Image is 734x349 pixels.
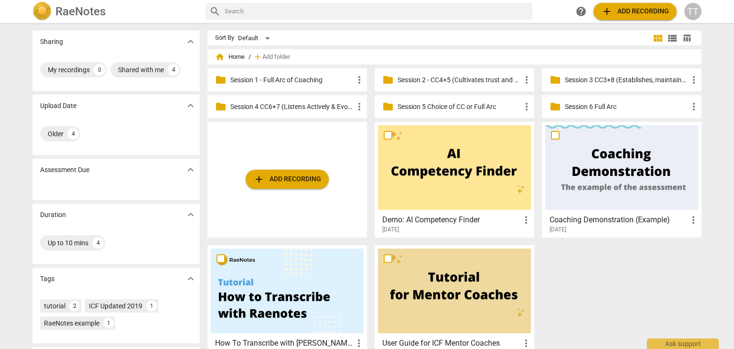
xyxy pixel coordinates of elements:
[575,6,587,17] span: help
[230,102,354,112] p: Session 4 CC6+7 (Listens Actively & Evokes Awareness)
[215,74,227,86] span: folder
[183,98,198,113] button: Show more
[253,174,265,185] span: add
[44,301,65,311] div: tutorial
[682,33,691,43] span: table_chart
[550,101,561,112] span: folder
[253,52,262,62] span: add
[545,125,698,233] a: Coaching Demonstration (Example)[DATE]
[667,33,678,44] span: view_list
[92,237,104,249] div: 4
[354,101,365,112] span: more_vert
[652,33,664,44] span: view_module
[565,75,688,85] p: Session 3 CC3+8 (Establishes, maintains agreements & facilitates growth)
[32,2,52,21] img: Logo
[651,31,665,45] button: Tile view
[48,65,90,75] div: My recordings
[94,64,105,76] div: 0
[665,31,680,45] button: List view
[44,318,99,328] div: RaeNotes example
[550,226,566,234] span: [DATE]
[684,3,702,20] button: TT
[185,209,196,220] span: expand_more
[520,214,532,226] span: more_vert
[215,338,353,349] h3: How To Transcribe with RaeNotes
[382,101,394,112] span: folder
[382,338,520,349] h3: User Guide for ICF Mentor Coaches
[253,174,321,185] span: Add recording
[48,129,64,139] div: Older
[688,74,700,86] span: more_vert
[118,65,164,75] div: Shared with me
[521,74,532,86] span: more_vert
[215,52,225,62] span: home
[185,164,196,175] span: expand_more
[32,2,198,21] a: LogoRaeNotes
[248,54,251,61] span: /
[572,3,590,20] a: Help
[680,31,694,45] button: Table view
[398,75,521,85] p: Session 2 - CC4+5 (Cultivates trust and safety & Maintains Presence)
[215,52,245,62] span: Home
[594,3,677,20] button: Upload
[185,36,196,47] span: expand_more
[215,101,227,112] span: folder
[103,318,114,328] div: 1
[40,37,63,47] p: Sharing
[225,4,529,19] input: Search
[40,274,54,284] p: Tags
[40,165,89,175] p: Assessment Due
[183,163,198,177] button: Show more
[185,273,196,284] span: expand_more
[688,214,699,226] span: more_vert
[238,31,273,46] div: Default
[40,210,66,220] p: Duration
[550,214,688,226] h3: Coaching Demonstration (Example)
[378,125,531,233] a: Demo: AI Competency Finder[DATE]
[647,338,719,349] div: Ask support
[146,301,157,311] div: 1
[521,101,532,112] span: more_vert
[354,74,365,86] span: more_vert
[69,301,80,311] div: 2
[209,6,221,17] span: search
[183,207,198,222] button: Show more
[48,238,88,248] div: Up to 10 mins
[230,75,354,85] p: Session 1 - Full Arc of Coaching
[382,214,520,226] h3: Demo: AI Competency Finder
[215,34,234,42] div: Sort By
[89,301,142,311] div: ICF Updated 2019
[168,64,179,76] div: 4
[520,338,532,349] span: more_vert
[183,272,198,286] button: Show more
[382,226,399,234] span: [DATE]
[601,6,613,17] span: add
[246,170,329,189] button: Upload
[67,128,79,140] div: 4
[688,101,700,112] span: more_vert
[183,34,198,49] button: Show more
[40,101,76,111] p: Upload Date
[353,338,365,349] span: more_vert
[398,102,521,112] p: Session 5 Choice of CC or Full Arc
[565,102,688,112] p: Session 6 Full Arc
[382,74,394,86] span: folder
[262,54,290,61] span: Add folder
[55,5,106,18] h2: RaeNotes
[550,74,561,86] span: folder
[185,100,196,111] span: expand_more
[601,6,669,17] span: Add recording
